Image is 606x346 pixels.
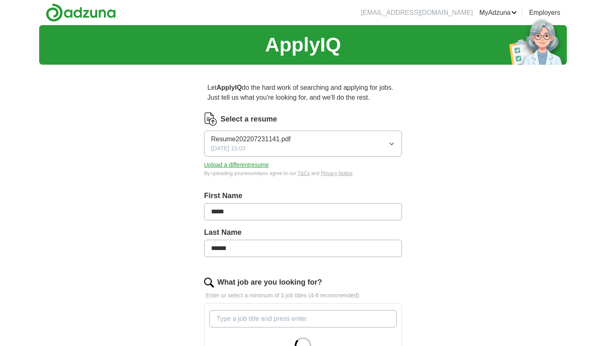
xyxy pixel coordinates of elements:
[204,79,402,106] p: Let do the hard work of searching and applying for jobs. Just tell us what you're looking for, an...
[221,114,277,125] label: Select a resume
[204,291,402,300] p: Enter or select a minimum of 3 job titles (4-8 recommended)
[204,227,402,238] label: Last Name
[216,84,242,91] strong: ApplyIQ
[204,112,217,126] img: CV Icon
[529,8,560,18] a: Employers
[361,8,473,18] li: [EMAIL_ADDRESS][DOMAIN_NAME]
[204,161,269,169] button: Upload a differentresume
[479,8,517,18] a: MyAdzuna
[204,131,402,157] button: Resume202207231141.pdf[DATE] 15:03
[321,171,352,176] a: Privacy Notice
[217,277,322,288] label: What job are you looking for?
[204,170,402,177] div: By uploading your resume you agree to our and .
[298,171,310,176] a: T&Cs
[209,310,397,327] input: Type a job title and press enter
[204,278,214,288] img: search.png
[211,134,291,144] span: Resume202207231141.pdf
[265,30,341,60] h1: ApplyIQ
[204,190,402,201] label: First Name
[211,144,245,153] span: [DATE] 15:03
[46,3,116,22] img: Adzuna logo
